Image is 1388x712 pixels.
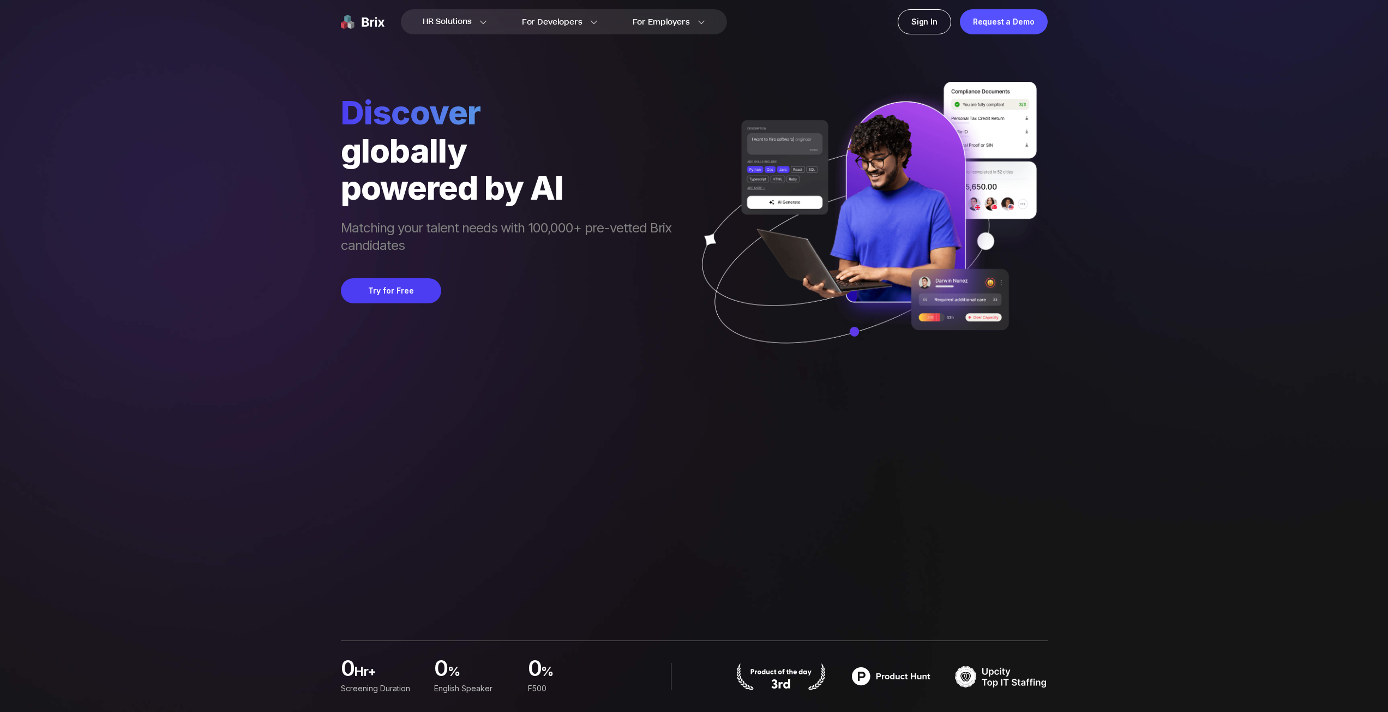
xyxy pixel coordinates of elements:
[735,663,827,690] img: product hunt badge
[955,663,1048,690] img: TOP IT STAFFING
[341,219,682,256] span: Matching your talent needs with 100,000+ pre-vetted Brix candidates
[341,169,682,206] div: powered by AI
[960,9,1048,34] a: Request a Demo
[845,663,938,690] img: product hunt badge
[541,663,608,685] span: %
[898,9,951,34] a: Sign In
[341,278,441,303] button: Try for Free
[341,93,682,132] span: Discover
[527,683,608,695] div: F500
[527,659,540,680] span: 0
[341,683,421,695] div: Screening duration
[633,16,690,28] span: For Employers
[522,16,582,28] span: For Developers
[423,13,472,31] span: HR Solutions
[341,132,682,169] div: globally
[682,82,1048,375] img: ai generate
[434,659,447,680] span: 0
[341,659,354,680] span: 0
[434,683,514,695] div: English Speaker
[354,663,421,685] span: hr+
[447,663,514,685] span: %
